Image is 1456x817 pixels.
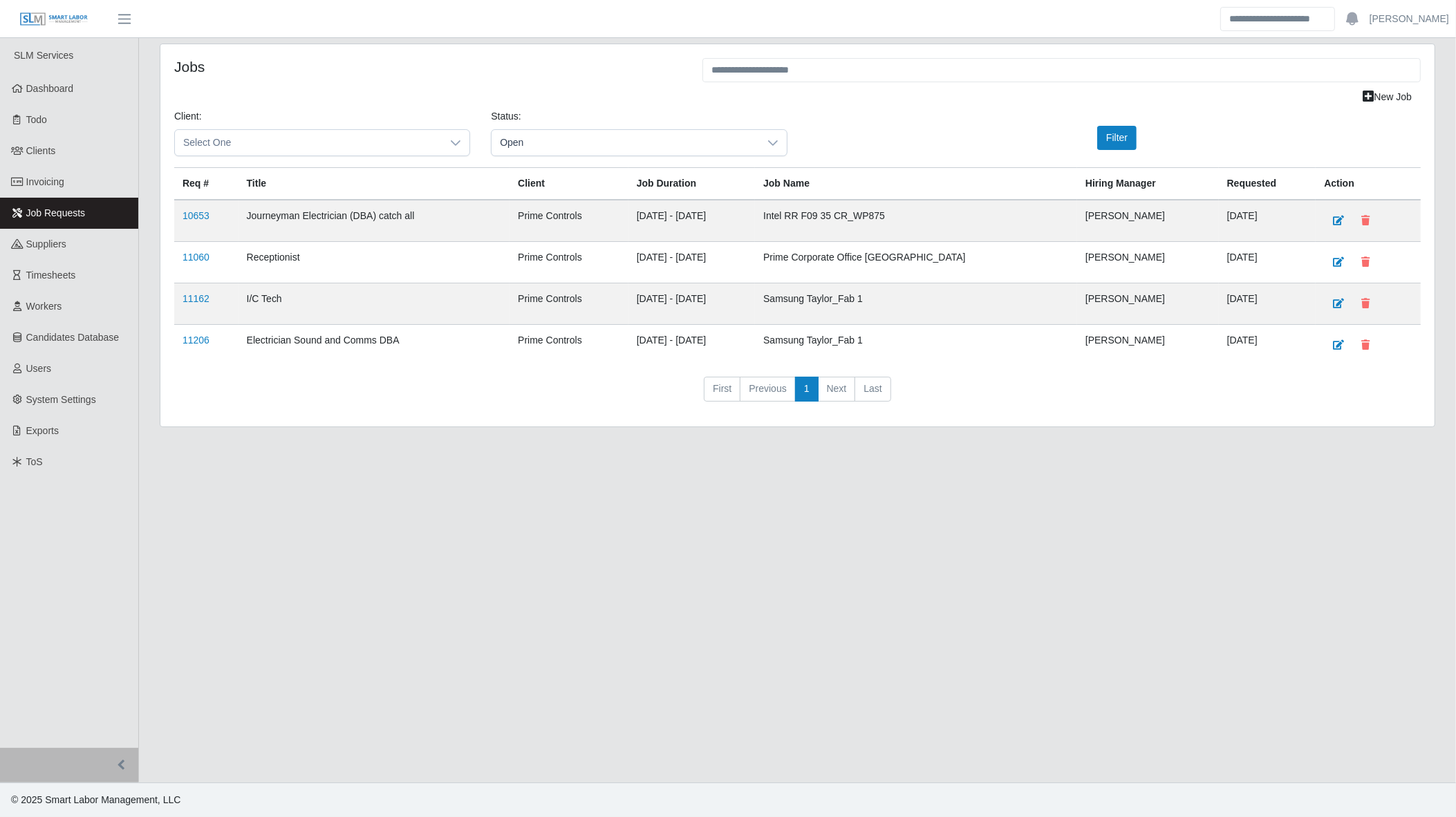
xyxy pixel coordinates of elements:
[175,130,442,156] span: Select One
[1370,12,1449,26] a: [PERSON_NAME]
[1077,242,1219,283] td: [PERSON_NAME]
[1219,242,1316,283] td: [DATE]
[26,176,64,187] span: Invoicing
[1097,126,1137,150] button: Filter
[510,168,628,200] th: Client
[795,377,819,402] a: 1
[1219,168,1316,200] th: Requested
[26,332,120,343] span: Candidates Database
[239,200,510,242] td: Journeyman Electrician (DBA) catch all
[1219,283,1316,325] td: [DATE]
[26,238,66,250] span: Suppliers
[755,200,1077,242] td: Intel RR F09 35 CR_WP875
[755,325,1077,366] td: Samsung Taylor_Fab 1
[174,168,239,200] th: Req #
[755,168,1077,200] th: Job Name
[14,50,73,61] span: SLM Services
[183,210,209,221] a: 10653
[19,12,88,27] img: SLM Logo
[26,394,96,405] span: System Settings
[510,283,628,325] td: Prime Controls
[239,242,510,283] td: Receptionist
[26,114,47,125] span: Todo
[1219,325,1316,366] td: [DATE]
[492,130,758,156] span: Open
[1354,85,1421,109] a: New Job
[174,377,1421,413] nav: pagination
[174,109,202,124] label: Client:
[628,242,755,283] td: [DATE] - [DATE]
[491,109,521,124] label: Status:
[1077,200,1219,242] td: [PERSON_NAME]
[1220,7,1335,31] input: Search
[26,270,76,281] span: Timesheets
[510,242,628,283] td: Prime Controls
[628,283,755,325] td: [DATE] - [DATE]
[1077,283,1219,325] td: [PERSON_NAME]
[239,168,510,200] th: Title
[26,363,52,374] span: Users
[628,200,755,242] td: [DATE] - [DATE]
[26,83,74,94] span: Dashboard
[510,325,628,366] td: Prime Controls
[11,794,180,805] span: © 2025 Smart Labor Management, LLC
[755,283,1077,325] td: Samsung Taylor_Fab 1
[628,325,755,366] td: [DATE] - [DATE]
[26,301,62,312] span: Workers
[183,335,209,346] a: 11206
[174,58,682,75] h4: Jobs
[1077,168,1219,200] th: Hiring Manager
[1077,325,1219,366] td: [PERSON_NAME]
[239,283,510,325] td: I/C Tech
[239,325,510,366] td: Electrician Sound and Comms DBA
[26,207,86,218] span: Job Requests
[26,425,59,436] span: Exports
[183,293,209,304] a: 11162
[1316,168,1421,200] th: Action
[26,145,56,156] span: Clients
[628,168,755,200] th: Job Duration
[183,252,209,263] a: 11060
[755,242,1077,283] td: Prime Corporate Office [GEOGRAPHIC_DATA]
[26,456,43,467] span: ToS
[1219,200,1316,242] td: [DATE]
[510,200,628,242] td: Prime Controls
